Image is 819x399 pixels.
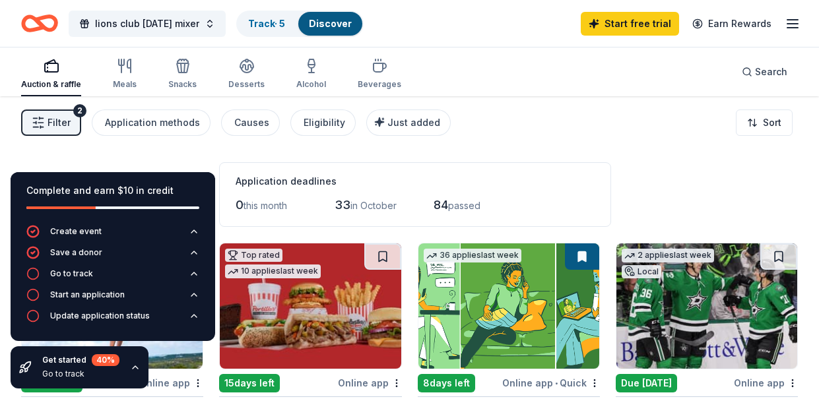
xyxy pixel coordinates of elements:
[95,16,199,32] span: lions club [DATE] mixer
[418,243,599,369] img: Image for BetterHelp Social Impact
[248,18,285,29] a: Track· 5
[622,249,714,262] div: 2 applies last week
[616,243,797,369] img: Image for Texas Stars
[228,53,265,96] button: Desserts
[26,183,199,199] div: Complete and earn $10 in credit
[225,249,282,262] div: Top rated
[48,115,71,131] span: Filter
[734,375,798,391] div: Online app
[731,59,798,85] button: Search
[113,53,137,96] button: Meals
[309,18,352,29] a: Discover
[290,109,356,136] button: Eligibility
[236,173,595,189] div: Application deadlines
[42,354,119,366] div: Get started
[26,267,199,288] button: Go to track
[622,265,661,278] div: Local
[50,290,125,300] div: Start an application
[50,226,102,237] div: Create event
[684,12,779,36] a: Earn Rewards
[21,109,81,136] button: Filter2
[296,53,326,96] button: Alcohol
[434,198,448,212] span: 84
[50,311,150,321] div: Update application status
[358,53,401,96] button: Beverages
[228,79,265,90] div: Desserts
[105,115,200,131] div: Application methods
[73,104,86,117] div: 2
[21,79,81,90] div: Auction & raffle
[234,115,269,131] div: Causes
[50,268,93,279] div: Go to track
[69,11,226,37] button: lions club [DATE] mixer
[244,200,287,211] span: this month
[168,53,197,96] button: Snacks
[225,264,321,278] div: 10 applies last week
[26,246,199,267] button: Save a donor
[26,309,199,330] button: Update application status
[387,117,440,128] span: Just added
[21,8,58,39] a: Home
[50,247,102,258] div: Save a donor
[221,109,280,136] button: Causes
[755,64,787,80] span: Search
[168,79,197,90] div: Snacks
[304,115,345,131] div: Eligibility
[220,243,401,369] img: Image for Portillo's
[335,198,350,212] span: 33
[26,225,199,246] button: Create event
[555,378,558,388] span: •
[42,369,119,379] div: Go to track
[21,53,81,96] button: Auction & raffle
[763,115,781,131] span: Sort
[424,249,521,262] div: 36 applies last week
[502,375,600,391] div: Online app Quick
[236,198,244,212] span: 0
[92,354,119,366] div: 40 %
[113,79,137,90] div: Meals
[358,79,401,90] div: Beverages
[581,12,679,36] a: Start free trial
[350,200,397,211] span: in October
[219,374,280,392] div: 15 days left
[236,11,364,37] button: Track· 5Discover
[338,375,402,391] div: Online app
[26,288,199,309] button: Start an application
[296,79,326,90] div: Alcohol
[418,374,475,392] div: 8 days left
[736,109,793,136] button: Sort
[616,374,677,392] div: Due [DATE]
[448,200,480,211] span: passed
[366,109,451,136] button: Just added
[92,109,211,136] button: Application methods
